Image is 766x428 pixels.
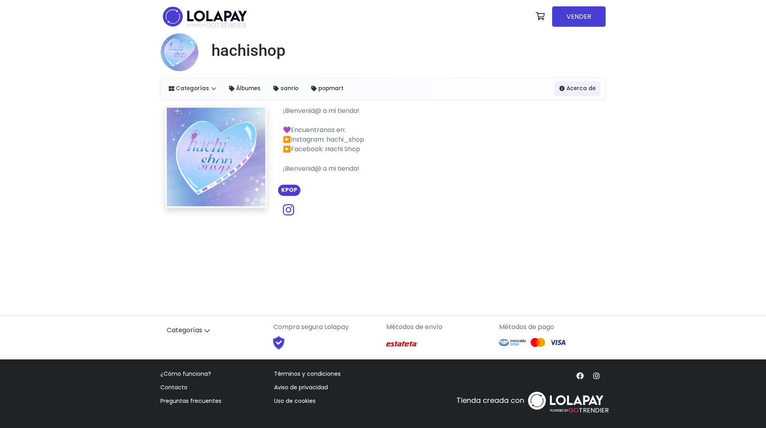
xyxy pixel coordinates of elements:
p: Compra segura Lolapay [273,322,380,332]
a: hachishop [205,41,285,60]
a: Preguntas frecuentes [160,397,221,405]
img: Visa Logo [550,337,566,347]
span: GO [569,406,579,415]
img: small.png [160,33,199,71]
p: Métodos de pago [499,322,606,332]
a: VENDER [552,6,606,27]
a: Álbumes [224,81,265,96]
a: Acerca de [555,81,600,96]
a: popmart [306,81,348,96]
a: Categorías [160,322,267,339]
span: POWERED BY [188,23,206,28]
a: ¿Cómo funciona? [160,370,211,378]
img: Shield Logo [265,335,292,350]
a: sanrio [268,81,303,96]
p: Métodos de envío [386,322,493,332]
span: TRENDIER [550,406,609,415]
img: Store Logo [165,106,267,208]
h1: hachishop [211,41,285,60]
p: Tienda creada con [456,395,524,406]
a: Contacto [160,383,188,391]
img: Mastercard Logo [530,337,546,347]
p: ¡Bienvenid@ a mi tienda! [276,164,601,174]
span: GO [206,21,216,30]
span: POWERED BY [550,408,569,412]
a: Aviso de privacidad [274,383,328,391]
span: KPOP [278,185,300,196]
img: Estafeta Logo [386,335,418,353]
div: ¡Bienvenid@ a mi tienda! 💜Encuentranos en: ▶️Instagram: hachi_shop ▶️Facebook: Hachi Shop [276,106,601,154]
a: POWERED BYGOTRENDIER [526,385,606,416]
a: Uso de cookies [274,397,316,405]
a: Términos y condiciones [274,370,341,378]
a: Categorías [164,81,221,96]
img: logo_white.svg [526,389,606,412]
img: logo [160,4,249,29]
img: Mercado Pago Logo [499,335,526,350]
span: TRENDIER [188,22,246,29]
